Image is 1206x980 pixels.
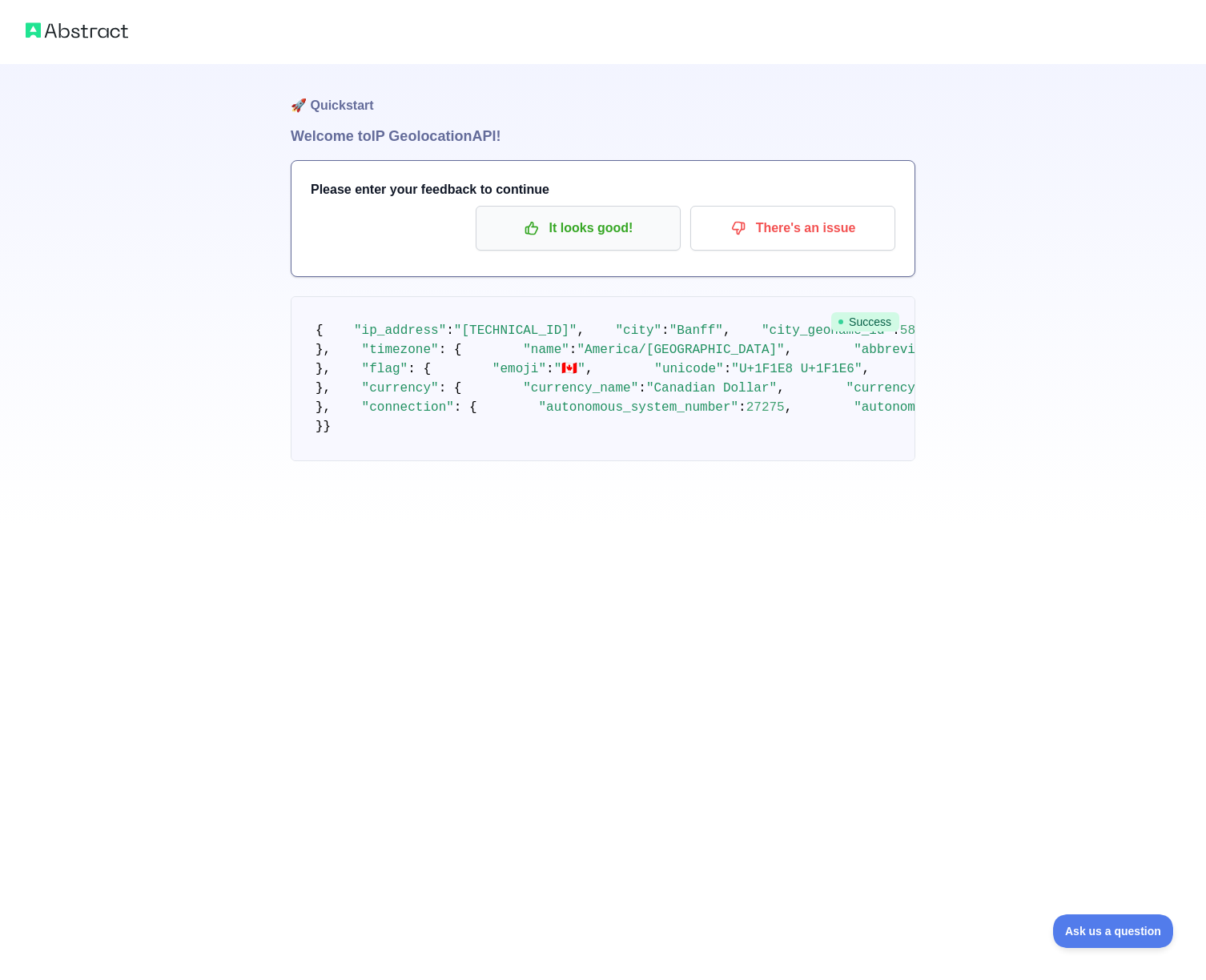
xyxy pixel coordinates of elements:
span: "unicode" [654,362,723,376]
span: : { [408,362,431,376]
h1: 🚀 Quickstart [291,64,915,125]
span: : [738,400,746,415]
span: "city_geoname_id" [762,323,892,338]
span: : [446,323,454,338]
span: "[TECHNICAL_ID]" [454,323,577,338]
button: It looks good! [476,206,681,251]
span: "Canadian Dollar" [646,381,777,396]
span: "🇨🇦" [554,362,585,376]
span: : { [454,400,477,415]
span: 5892532 [900,323,954,338]
span: : { [439,381,462,396]
span: "U+1F1E8 U+1F1E6" [731,362,862,376]
span: , [785,400,793,415]
span: 27275 [746,400,785,415]
button: There's an issue [690,206,895,251]
span: "currency_code" [846,381,962,396]
span: "flag" [362,362,408,376]
span: "name" [523,343,569,357]
span: "timezone" [362,343,439,357]
span: : [638,381,646,396]
img: Abstract logo [26,19,128,42]
span: , [785,343,793,357]
span: "autonomous_system_organization" [854,400,1099,415]
span: "currency" [362,381,439,396]
span: "abbreviation" [854,343,961,357]
span: : [546,362,554,376]
span: "autonomous_system_number" [538,400,738,415]
span: "city" [615,323,661,338]
span: "connection" [362,400,454,415]
span: , [777,381,785,396]
iframe: Toggle Customer Support [1053,914,1174,948]
span: : [661,323,669,338]
h3: Please enter your feedback to continue [311,180,895,199]
span: , [862,362,870,376]
h1: Welcome to IP Geolocation API! [291,125,915,147]
span: { [316,323,324,338]
span: , [577,323,585,338]
span: "Banff" [669,323,723,338]
span: "America/[GEOGRAPHIC_DATA]" [577,343,784,357]
span: "ip_address" [354,323,446,338]
span: "currency_name" [523,381,638,396]
span: : [724,362,732,376]
span: : [569,343,577,357]
span: "emoji" [492,362,546,376]
span: , [723,323,731,338]
p: It looks good! [488,215,669,242]
span: , [585,362,593,376]
p: There's an issue [702,215,883,242]
span: : { [439,343,462,357]
span: Success [831,312,899,331]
